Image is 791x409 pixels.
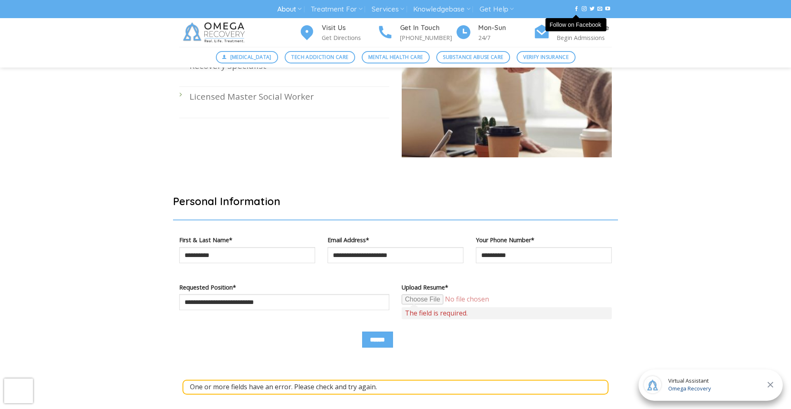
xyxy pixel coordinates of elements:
p: Licensed Master Social Worker [190,90,389,103]
span: Tech Addiction Care [291,53,348,61]
a: Follow on YouTube [605,6,610,12]
a: Get In Touch [PHONE_NUMBER] [377,23,455,43]
div: One or more fields have an error. Please check and try again. [183,380,608,395]
a: Services [372,2,404,17]
a: Follow on Facebook [574,6,579,12]
h4: Get In Touch [400,23,455,33]
a: Mental Health Care [362,51,430,63]
label: Your Phone Number* [476,235,612,245]
a: Treatment For [311,2,362,17]
a: Verify Insurance Begin Admissions [534,23,612,43]
form: Contact form [179,194,612,395]
label: Requested Position* [179,283,389,292]
span: Mental Health Care [368,53,423,61]
h4: Visit Us [322,23,377,33]
a: [MEDICAL_DATA] [216,51,278,63]
label: Email Address* [328,235,463,245]
label: Upload Resume* [402,283,612,292]
p: Begin Admissions [557,33,612,42]
label: First & Last Name* [179,235,315,245]
a: Tech Addiction Care [285,51,355,63]
h4: Mon-Sun [478,23,534,33]
p: 24/7 [478,33,534,42]
a: Visit Us Get Directions [299,23,377,43]
h4: Verify Insurance [557,23,612,33]
a: Send us an email [597,6,602,12]
a: Get Help [480,2,514,17]
img: Omega Recovery [179,18,251,47]
a: Follow on Instagram [582,6,587,12]
p: Get Directions [322,33,377,42]
span: The field is required. [402,307,612,319]
a: Substance Abuse Care [436,51,510,63]
a: About [277,2,302,17]
a: Knowledgebase [413,2,470,17]
span: [MEDICAL_DATA] [230,53,271,61]
a: Verify Insurance [517,51,576,63]
p: [PHONE_NUMBER] [400,33,455,42]
h2: Personal Information [173,194,618,208]
span: Verify Insurance [523,53,569,61]
a: Follow on Twitter [590,6,594,12]
span: Substance Abuse Care [443,53,503,61]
